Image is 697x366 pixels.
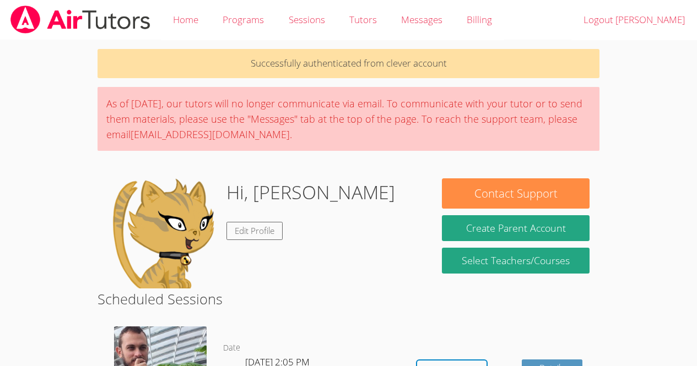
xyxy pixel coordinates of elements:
[107,178,218,288] img: default.png
[401,13,442,26] span: Messages
[226,222,283,240] a: Edit Profile
[9,6,152,34] img: airtutors_banner-c4298cdbf04f3fff15de1276eac7730deb9818008684d7c2e4769d2f7ddbe033.png
[442,215,589,241] button: Create Parent Account
[226,178,395,206] h1: Hi, [PERSON_NAME]
[98,288,599,309] h2: Scheduled Sessions
[98,49,599,78] p: Successfully authenticated from clever account
[442,248,589,274] a: Select Teachers/Courses
[442,178,589,209] button: Contact Support
[98,87,599,151] div: As of [DATE], our tutors will no longer communicate via email. To communicate with your tutor or ...
[223,341,240,355] dt: Date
